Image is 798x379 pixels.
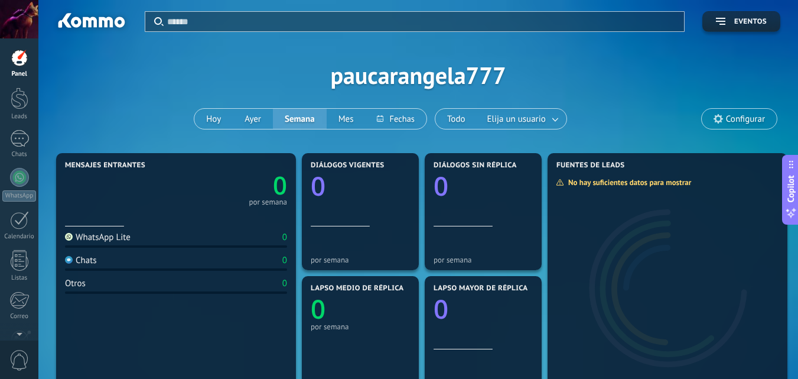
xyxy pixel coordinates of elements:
span: Diálogos vigentes [311,161,385,170]
img: Chats [65,256,73,264]
div: WhatsApp [2,190,36,202]
div: No hay suficientes datos para mostrar [556,177,699,187]
button: Semana [273,109,327,129]
div: Chats [2,151,37,158]
img: WhatsApp Lite [65,233,73,241]
span: Elija un usuario [485,111,548,127]
div: 0 [282,278,287,289]
button: Ayer [233,109,273,129]
div: por semana [249,199,287,205]
span: Lapso medio de réplica [311,284,404,293]
div: Listas [2,274,37,282]
span: Eventos [734,18,767,26]
div: Calendario [2,233,37,241]
div: por semana [311,322,410,331]
div: Otros [65,278,86,289]
div: por semana [434,255,533,264]
div: 0 [282,232,287,243]
button: Todo [435,109,477,129]
span: Diálogos sin réplica [434,161,517,170]
a: 0 [176,169,287,202]
button: Fechas [365,109,426,129]
span: Configurar [726,114,765,124]
text: 0 [311,168,325,203]
button: Hoy [194,109,233,129]
div: Leads [2,113,37,121]
div: Chats [65,255,97,266]
span: Lapso mayor de réplica [434,284,527,293]
button: Eventos [702,11,780,32]
div: por semana [311,255,410,264]
span: Fuentes de leads [556,161,625,170]
text: 0 [434,168,448,203]
div: Correo [2,313,37,320]
span: Copilot [785,175,797,202]
span: Mensajes entrantes [65,161,145,170]
text: 0 [273,169,287,202]
div: WhatsApp Lite [65,232,131,243]
div: 0 [282,255,287,266]
div: Panel [2,70,37,78]
text: 0 [311,291,325,326]
text: 0 [434,291,448,326]
button: Elija un usuario [477,109,566,129]
button: Mes [327,109,366,129]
